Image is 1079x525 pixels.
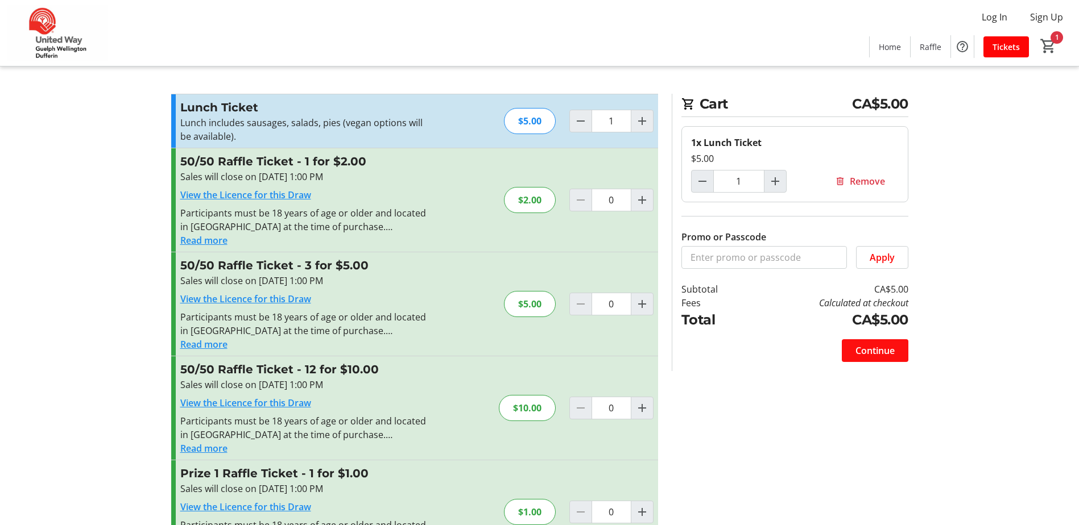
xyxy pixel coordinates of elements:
[180,116,429,143] p: Lunch includes sausages, salads, pies (vegan options will be available).
[180,99,429,116] h3: Lunch Ticket
[180,153,429,170] h3: 50/50 Raffle Ticket - 1 for $2.00
[1021,8,1072,26] button: Sign Up
[592,293,631,315] input: 50/50 Raffle Ticket Quantity
[856,246,908,269] button: Apply
[504,499,556,525] div: $1.00
[973,8,1016,26] button: Log In
[681,230,766,244] label: Promo or Passcode
[180,310,429,338] div: Participants must be 18 years of age or older and located in [GEOGRAPHIC_DATA] at the time of pur...
[821,170,899,193] button: Remove
[504,291,556,317] div: $5.00
[180,465,429,482] h3: Prize 1 Raffle Ticket - 1 for $1.00
[692,170,713,192] button: Decrement by one
[180,482,429,495] div: Sales will close on [DATE] 1:00 PM
[180,378,429,391] div: Sales will close on [DATE] 1:00 PM
[180,234,228,247] button: Read more
[951,35,974,58] button: Help
[631,293,653,315] button: Increment by one
[499,395,556,421] div: $10.00
[180,206,429,234] div: Participants must be 18 years of age or older and located in [GEOGRAPHIC_DATA] at the time of pur...
[681,94,908,117] h2: Cart
[691,136,899,149] div: 1x Lunch Ticket
[7,5,108,61] img: United Way Guelph Wellington Dufferin's Logo
[180,293,311,305] a: View the Licence for this Draw
[592,189,631,211] input: 50/50 Raffle Ticket Quantity
[879,41,901,53] span: Home
[681,282,747,296] td: Subtotal
[180,170,429,184] div: Sales will close on [DATE] 1:00 PM
[855,344,895,357] span: Continue
[180,361,429,378] h3: 50/50 Raffle Ticket - 12 for $10.00
[631,110,653,132] button: Increment by one
[592,397,631,419] input: 50/50 Raffle Ticket Quantity
[747,282,908,296] td: CA$5.00
[681,310,747,330] td: Total
[570,110,592,132] button: Decrement by one
[691,152,899,165] div: $5.00
[180,274,429,287] div: Sales will close on [DATE] 1:00 PM
[631,501,653,523] button: Increment by one
[180,501,311,513] a: View the Licence for this Draw
[764,170,786,192] button: Increment by one
[180,441,228,455] button: Read more
[180,257,429,274] h3: 50/50 Raffle Ticket - 3 for $5.00
[631,189,653,211] button: Increment by one
[592,501,631,523] input: Prize 1 Raffle Ticket Quantity
[1030,10,1063,24] span: Sign Up
[681,296,747,310] td: Fees
[911,36,950,57] a: Raffle
[180,189,311,201] a: View the Licence for this Draw
[983,36,1029,57] a: Tickets
[631,397,653,419] button: Increment by one
[504,187,556,213] div: $2.00
[180,338,228,351] button: Read more
[870,251,895,264] span: Apply
[747,296,908,310] td: Calculated at checkout
[850,174,885,188] span: Remove
[713,170,764,193] input: Lunch Ticket Quantity
[681,246,847,269] input: Enter promo or passcode
[982,10,1007,24] span: Log In
[920,41,941,53] span: Raffle
[852,94,908,114] span: CA$5.00
[747,310,908,330] td: CA$5.00
[592,110,631,132] input: Lunch Ticket Quantity
[1038,36,1059,56] button: Cart
[870,36,910,57] a: Home
[180,397,311,409] a: View the Licence for this Draw
[504,108,556,134] div: $5.00
[842,339,908,362] button: Continue
[993,41,1020,53] span: Tickets
[180,414,429,441] div: Participants must be 18 years of age or older and located in [GEOGRAPHIC_DATA] at the time of pur...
